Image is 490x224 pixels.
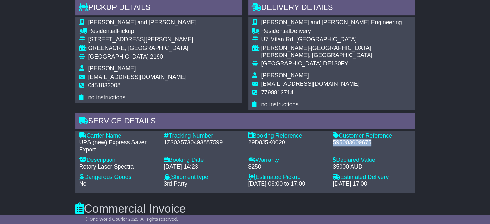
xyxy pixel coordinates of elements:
[261,60,322,67] span: [GEOGRAPHIC_DATA]
[248,157,327,164] div: Warranty
[261,28,411,35] div: Delivery
[79,174,158,181] div: Dangerous Goods
[88,19,197,25] span: [PERSON_NAME] and [PERSON_NAME]
[88,28,197,35] div: Pickup
[75,113,415,131] div: Service Details
[164,157,242,164] div: Booking Date
[88,28,117,34] span: Residential
[164,132,242,140] div: Tracking Number
[79,157,158,164] div: Description
[79,163,158,170] div: Rotary Laser Spectra
[164,174,242,181] div: Shipment type
[75,202,415,215] h3: Commercial Invoice
[261,19,402,25] span: [PERSON_NAME] and [PERSON_NAME] Engineering
[88,94,126,101] span: no instructions
[333,139,411,146] div: 595003609675
[261,28,290,34] span: Residential
[333,157,411,164] div: Declared Value
[85,217,178,222] span: © One World Courier 2025. All rights reserved.
[79,132,158,140] div: Carrier Name
[150,54,163,60] span: 2190
[88,65,136,72] span: [PERSON_NAME]
[248,174,327,181] div: Estimated Pickup
[323,60,348,67] span: DE130FY
[261,89,293,96] span: 7798813714
[164,163,242,170] div: [DATE] 14:23
[261,81,360,87] span: [EMAIL_ADDRESS][DOMAIN_NAME]
[88,36,197,43] div: [STREET_ADDRESS][PERSON_NAME]
[88,45,197,52] div: GREENACRE, [GEOGRAPHIC_DATA]
[79,139,158,153] div: UPS (new) Express Saver Export
[79,180,87,187] span: No
[261,36,411,43] div: U7 Milan Rd. [GEOGRAPHIC_DATA]
[333,132,411,140] div: Customer Reference
[88,82,120,89] span: 0451833008
[248,132,327,140] div: Booking Reference
[333,180,411,188] div: [DATE] 17:00
[164,180,187,187] span: 3rd Party
[164,139,242,146] div: 1Z30A5730493887599
[261,72,309,79] span: [PERSON_NAME]
[261,101,299,108] span: no instructions
[88,74,187,80] span: [EMAIL_ADDRESS][DOMAIN_NAME]
[261,45,411,59] div: [PERSON_NAME]-[GEOGRAPHIC_DATA][PERSON_NAME], [GEOGRAPHIC_DATA]
[248,139,327,146] div: 29D8J5K0020
[88,54,149,60] span: [GEOGRAPHIC_DATA]
[333,163,411,170] div: 35000 AUD
[248,180,327,188] div: [DATE] 09:00 to 17:00
[333,174,411,181] div: Estimated Delivery
[248,163,327,170] div: $250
